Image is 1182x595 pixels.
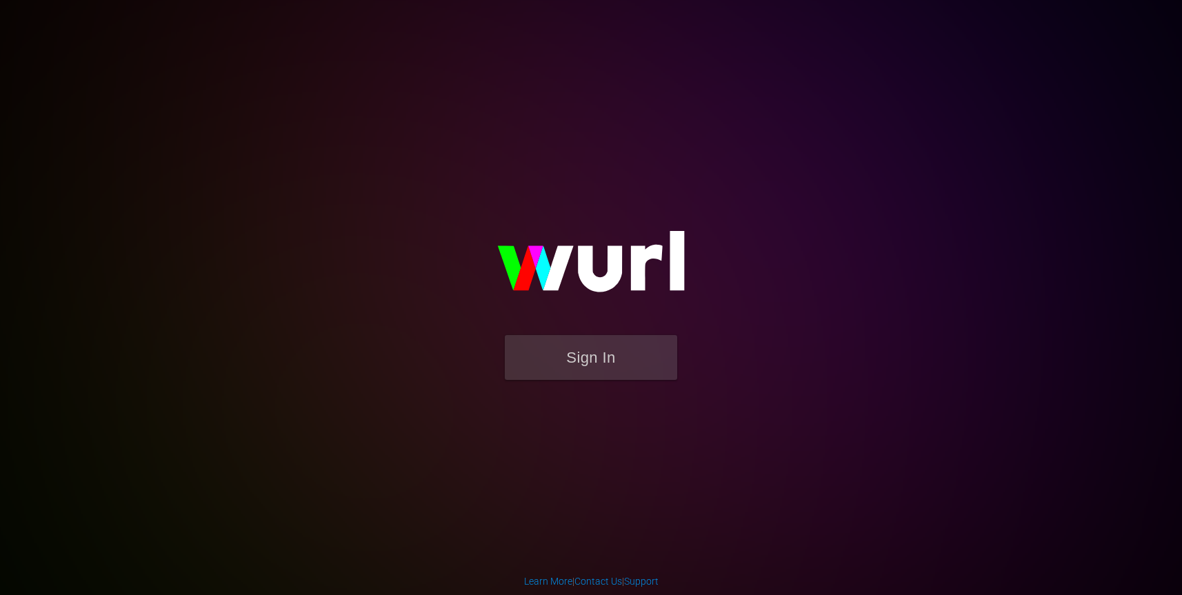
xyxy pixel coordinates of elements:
a: Support [624,576,659,587]
button: Sign In [505,335,677,380]
a: Learn More [524,576,572,587]
div: | | [524,574,659,588]
img: wurl-logo-on-black-223613ac3d8ba8fe6dc639794a292ebdb59501304c7dfd60c99c58986ef67473.svg [453,201,729,335]
a: Contact Us [574,576,622,587]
